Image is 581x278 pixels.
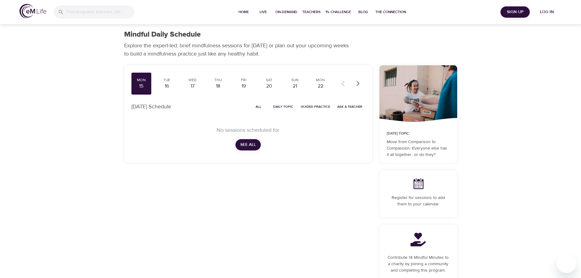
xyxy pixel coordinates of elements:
div: 22 [313,83,328,90]
span: Ask a Teacher [337,104,362,110]
span: Daily Topic [273,104,293,110]
span: Log in [535,8,559,16]
div: 21 [287,83,303,90]
button: Sign Up [500,6,530,18]
p: [DATE] Schedule [131,103,171,111]
span: See All [240,141,256,149]
div: Sat [262,78,277,83]
p: Move from Comparison to Compassion: Everyone else has it all together…or do they? [387,139,450,158]
input: Find programs, teachers, etc... [66,5,134,19]
button: Ask a Teacher [335,102,365,111]
div: Fri [236,78,251,83]
div: 20 [262,83,277,90]
iframe: Button to launch messaging window [557,254,576,273]
button: Guided Practice [298,102,332,111]
div: 18 [210,83,226,90]
span: Sign Up [503,8,527,16]
div: Tue [159,78,174,83]
span: All [251,104,266,110]
div: Thu [210,78,226,83]
p: Register for sessions to add them to your calendar [387,195,450,208]
button: Log in [532,6,561,18]
div: Wed [185,78,200,83]
span: On-Demand [275,9,297,15]
h1: Mindful Daily Schedule [124,30,201,39]
span: Home [236,9,251,15]
button: Daily Topic [271,102,296,111]
span: Blog [356,9,371,15]
div: 15 [134,83,149,90]
div: Mon [313,78,328,83]
div: 19 [236,83,251,90]
div: Mon [134,78,149,83]
button: All [249,102,268,111]
p: Contribute 14 Mindful Minutes to a charity by joining a community and completing this program. [387,255,450,274]
span: 1% Challenge [325,9,351,15]
span: The Connection [375,9,406,15]
img: logo [20,4,46,18]
div: 17 [185,83,200,90]
p: [DATE] Topic [387,131,450,136]
p: No sessions scheduled for [139,126,357,134]
button: See All [235,139,261,150]
span: Live [256,9,271,15]
div: 16 [159,83,174,90]
p: Explore the expert-led, brief mindfulness sessions for [DATE] or plan out your upcoming weeks to ... [124,42,353,58]
div: Sun [287,78,303,83]
span: Guided Practice [301,104,330,110]
span: Teachers [302,9,321,15]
